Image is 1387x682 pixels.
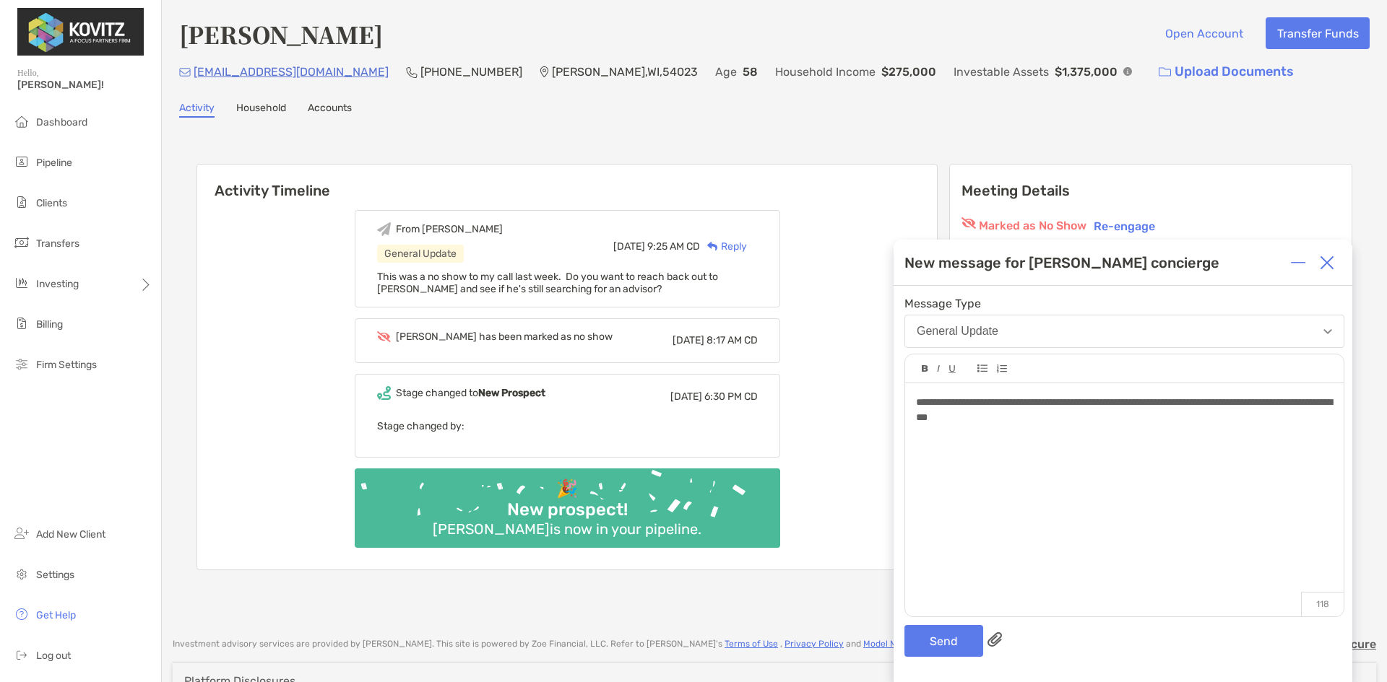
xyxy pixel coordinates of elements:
[700,239,747,254] div: Reply
[13,355,30,372] img: firm-settings icon
[673,334,704,346] span: [DATE]
[377,331,391,342] img: Event icon
[36,116,87,128] span: Dashboard
[996,364,1007,373] img: Editor control icon
[917,325,998,338] div: General Update
[613,240,645,253] span: [DATE]
[1323,329,1332,334] img: Open dropdown arrow
[377,245,464,263] div: General Update
[904,625,983,657] button: Send
[197,165,937,199] h6: Activity Timeline
[36,650,71,662] span: Log out
[1159,67,1171,77] img: button icon
[785,639,844,649] a: Privacy Policy
[36,528,105,541] span: Add New Client
[13,646,30,663] img: logout icon
[725,639,778,649] a: Terms of Use
[355,468,780,535] img: Confetti
[1123,67,1132,76] img: Info Icon
[36,318,63,331] span: Billing
[904,254,1219,271] div: New message for [PERSON_NAME] concierge
[17,6,144,58] img: Zoe Logo
[308,102,352,118] a: Accounts
[1320,255,1334,270] img: Close
[396,387,545,399] div: Stage changed to
[36,609,76,621] span: Get Help
[36,237,79,250] span: Transfers
[179,68,191,76] img: Email Icon
[904,315,1344,348] button: General Update
[396,223,503,235] div: From [PERSON_NAME]
[1266,17,1370,49] button: Transfer Funds
[36,359,97,371] span: Firm Settings
[17,79,152,91] span: [PERSON_NAME]!
[707,334,758,346] span: 8:17 AM CD
[743,63,758,81] p: 58
[1154,17,1254,49] button: Open Account
[1301,592,1344,616] p: 118
[552,63,698,81] p: [PERSON_NAME] , WI , 54023
[13,606,30,623] img: get-help icon
[707,242,718,251] img: Reply icon
[13,274,30,292] img: investing icon
[13,153,30,170] img: pipeline icon
[173,639,993,650] p: Investment advisory services are provided by [PERSON_NAME] . This site is powered by Zoe Financia...
[36,278,79,290] span: Investing
[236,102,286,118] a: Household
[988,632,1002,647] img: paperclip attachments
[1149,56,1303,87] a: Upload Documents
[377,417,758,435] p: Stage changed by:
[863,639,990,649] a: Model Marketplace Disclosures
[13,525,30,542] img: add_new_client icon
[949,365,956,373] img: Editor control icon
[540,66,549,78] img: Location Icon
[1089,217,1159,235] button: Re-engage
[377,271,718,295] span: This was a no show to my call last week. Do you want to reach back out to [PERSON_NAME] and see i...
[179,102,215,118] a: Activity
[194,63,389,81] p: [EMAIL_ADDRESS][DOMAIN_NAME]
[1055,63,1118,81] p: $1,375,000
[13,565,30,582] img: settings icon
[13,234,30,251] img: transfers icon
[501,499,634,520] div: New prospect!
[377,386,391,400] img: Event icon
[13,193,30,211] img: clients icon
[36,569,74,581] span: Settings
[704,390,758,403] span: 6:30 PM CD
[377,222,391,236] img: Event icon
[1291,255,1305,270] img: Expand or collapse
[962,217,976,229] img: red eyr
[647,240,700,253] span: 9:25 AM CD
[977,364,988,372] img: Editor control icon
[775,63,876,81] p: Household Income
[979,217,1086,235] p: Marked as No Show
[954,63,1049,81] p: Investable Assets
[13,315,30,332] img: billing icon
[904,297,1344,310] span: Message Type
[179,17,383,51] h4: [PERSON_NAME]
[922,365,928,372] img: Editor control icon
[36,157,72,169] span: Pipeline
[13,113,30,130] img: dashboard icon
[550,478,584,499] div: 🎉
[881,63,936,81] p: $275,000
[715,63,737,81] p: Age
[420,63,522,81] p: [PHONE_NUMBER]
[36,197,67,209] span: Clients
[406,66,418,78] img: Phone Icon
[937,365,940,372] img: Editor control icon
[670,390,702,403] span: [DATE]
[427,520,707,538] div: [PERSON_NAME] is now in your pipeline.
[962,182,1340,200] p: Meeting Details
[396,331,613,343] div: [PERSON_NAME] has been marked as no show
[478,387,545,399] b: New Prospect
